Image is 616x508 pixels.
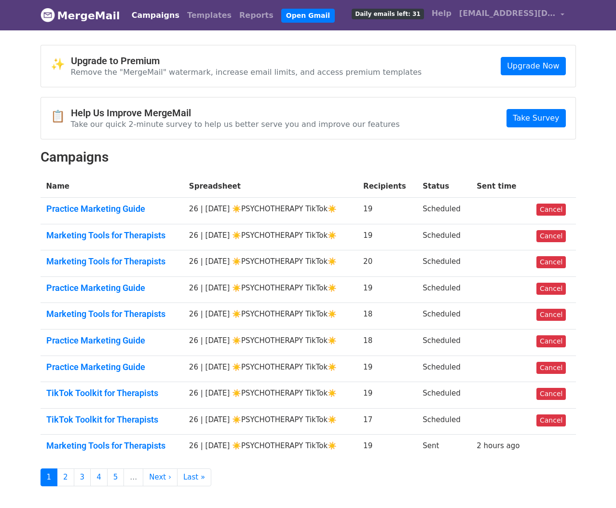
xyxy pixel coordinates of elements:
a: Cancel [536,309,566,321]
span: 📋 [51,110,71,124]
a: Cancel [536,204,566,216]
a: TikTok Toolkit for Therapists [46,388,178,398]
a: Take Survey [506,109,565,127]
td: 26 | [DATE] ☀️PSYCHOTHERAPY TikTok☀️ [183,382,357,409]
a: 1 [41,468,58,486]
td: 19 [357,198,417,224]
a: Cancel [536,256,566,268]
a: Practice Marketing Guide [46,362,178,372]
a: [EMAIL_ADDRESS][DOMAIN_NAME] [455,4,568,27]
a: Cancel [536,362,566,374]
a: Next › [143,468,178,486]
td: Scheduled [417,356,471,382]
a: 4 [90,468,108,486]
a: TikTok Toolkit for Therapists [46,414,178,425]
a: Marketing Tools for Therapists [46,230,178,241]
img: MergeMail logo [41,8,55,22]
td: Scheduled [417,224,471,250]
td: 26 | [DATE] ☀️PSYCHOTHERAPY TikTok☀️ [183,198,357,224]
td: 19 [357,276,417,303]
a: Cancel [536,414,566,426]
a: Help [428,4,455,23]
a: 2 hours ago [477,441,520,450]
th: Spreadsheet [183,175,357,198]
a: Last » [177,468,211,486]
td: 19 [357,382,417,409]
h4: Help Us Improve MergeMail [71,107,400,119]
span: Daily emails left: 31 [352,9,424,19]
td: 18 [357,330,417,356]
span: ✨ [51,57,71,71]
a: Campaigns [128,6,183,25]
a: 5 [107,468,124,486]
a: Practice Marketing Guide [46,283,178,293]
td: 26 | [DATE] ☀️PSYCHOTHERAPY TikTok☀️ [183,356,357,382]
td: 19 [357,224,417,250]
th: Recipients [357,175,417,198]
a: Practice Marketing Guide [46,204,178,214]
a: MergeMail [41,5,120,26]
h4: Upgrade to Premium [71,55,422,67]
a: 3 [74,468,91,486]
td: Scheduled [417,250,471,277]
a: Daily emails left: 31 [348,4,427,23]
th: Sent time [471,175,531,198]
td: 20 [357,250,417,277]
a: Upgrade Now [501,57,565,75]
th: Name [41,175,183,198]
td: 26 | [DATE] ☀️PSYCHOTHERAPY TikTok☀️ [183,276,357,303]
a: Cancel [536,388,566,400]
a: Templates [183,6,235,25]
h2: Campaigns [41,149,576,165]
th: Status [417,175,471,198]
a: Open Gmail [281,9,335,23]
a: Marketing Tools for Therapists [46,256,178,267]
a: Cancel [536,283,566,295]
td: Sent [417,435,471,461]
td: 26 | [DATE] ☀️PSYCHOTHERAPY TikTok☀️ [183,224,357,250]
td: 26 | [DATE] ☀️PSYCHOTHERAPY TikTok☀️ [183,330,357,356]
td: 26 | [DATE] ☀️PSYCHOTHERAPY TikTok☀️ [183,303,357,330]
td: 19 [357,435,417,461]
td: 19 [357,356,417,382]
a: Marketing Tools for Therapists [46,440,178,451]
a: Cancel [536,335,566,347]
td: 26 | [DATE] ☀️PSYCHOTHERAPY TikTok☀️ [183,250,357,277]
td: 17 [357,408,417,435]
td: 26 | [DATE] ☀️PSYCHOTHERAPY TikTok☀️ [183,435,357,461]
td: Scheduled [417,330,471,356]
a: Practice Marketing Guide [46,335,178,346]
td: Scheduled [417,276,471,303]
a: Cancel [536,230,566,242]
p: Remove the "MergeMail" watermark, increase email limits, and access premium templates [71,67,422,77]
td: 18 [357,303,417,330]
a: Reports [235,6,277,25]
a: Marketing Tools for Therapists [46,309,178,319]
td: Scheduled [417,303,471,330]
td: Scheduled [417,382,471,409]
td: 26 | [DATE] ☀️PSYCHOTHERAPY TikTok☀️ [183,408,357,435]
span: [EMAIL_ADDRESS][DOMAIN_NAME] [459,8,556,19]
td: Scheduled [417,408,471,435]
td: Scheduled [417,198,471,224]
a: 2 [57,468,74,486]
p: Take our quick 2-minute survey to help us better serve you and improve our features [71,119,400,129]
